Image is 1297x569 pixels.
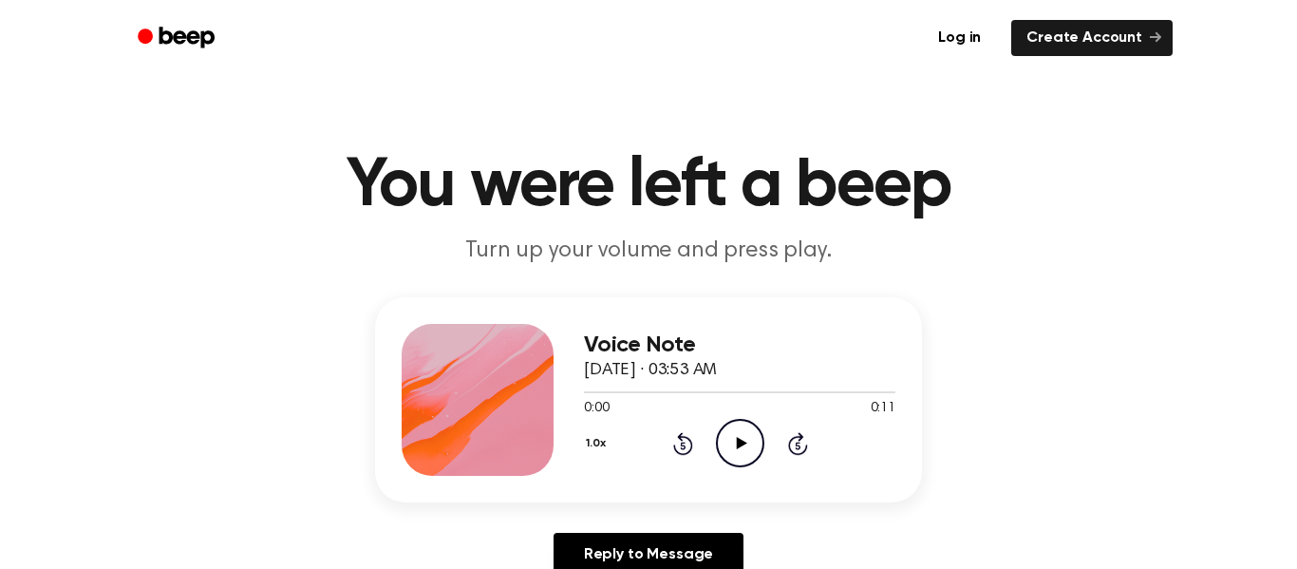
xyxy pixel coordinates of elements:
a: Log in [919,16,1000,60]
span: 0:00 [584,399,609,419]
h3: Voice Note [584,332,895,358]
a: Beep [124,20,232,57]
h1: You were left a beep [162,152,1135,220]
span: [DATE] · 03:53 AM [584,362,717,379]
p: Turn up your volume and press play. [284,236,1013,267]
button: 1.0x [584,427,612,460]
a: Create Account [1011,20,1173,56]
span: 0:11 [871,399,895,419]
